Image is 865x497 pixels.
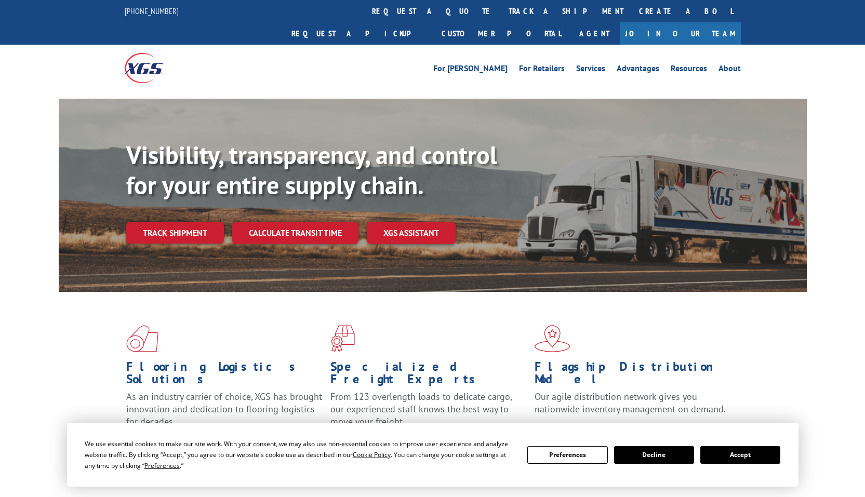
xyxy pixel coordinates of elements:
[434,22,569,45] a: Customer Portal
[433,64,508,76] a: For [PERSON_NAME]
[576,64,605,76] a: Services
[614,446,694,464] button: Decline
[519,64,565,76] a: For Retailers
[569,22,620,45] a: Agent
[353,450,391,459] span: Cookie Policy
[330,325,355,352] img: xgs-icon-focused-on-flooring-red
[617,64,659,76] a: Advantages
[330,360,527,391] h1: Specialized Freight Experts
[367,222,456,244] a: XGS ASSISTANT
[718,64,741,76] a: About
[144,461,180,470] span: Preferences
[535,360,731,391] h1: Flagship Distribution Model
[85,438,515,471] div: We use essential cookies to make our site work. With your consent, we may also use non-essential ...
[700,446,780,464] button: Accept
[126,360,323,391] h1: Flooring Logistics Solutions
[527,446,607,464] button: Preferences
[125,6,179,16] a: [PHONE_NUMBER]
[535,325,570,352] img: xgs-icon-flagship-distribution-model-red
[232,222,358,244] a: Calculate transit time
[284,22,434,45] a: Request a pickup
[535,391,726,415] span: Our agile distribution network gives you nationwide inventory management on demand.
[126,391,322,427] span: As an industry carrier of choice, XGS has brought innovation and dedication to flooring logistics...
[126,139,497,201] b: Visibility, transparency, and control for your entire supply chain.
[671,64,707,76] a: Resources
[620,22,741,45] a: Join Our Team
[126,222,224,244] a: Track shipment
[67,423,799,487] div: Cookie Consent Prompt
[126,325,158,352] img: xgs-icon-total-supply-chain-intelligence-red
[330,391,527,437] p: From 123 overlength loads to delicate cargo, our experienced staff knows the best way to move you...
